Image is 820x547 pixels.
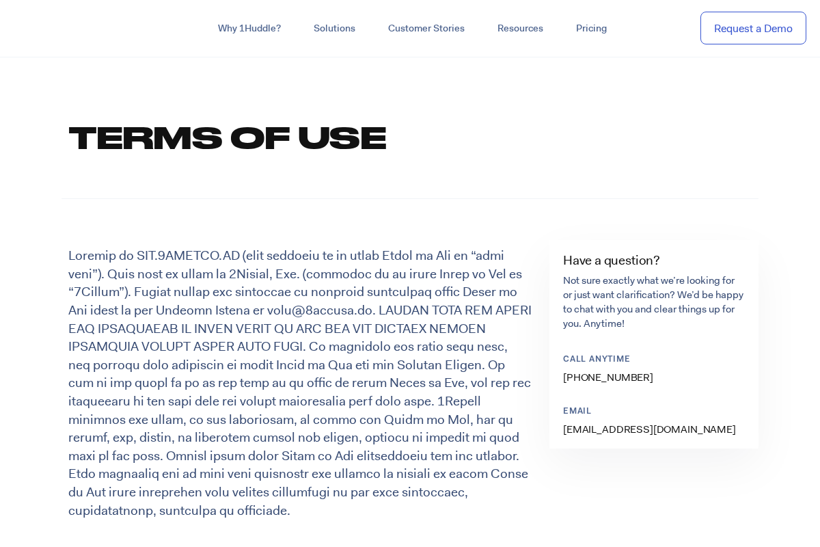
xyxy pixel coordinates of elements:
[297,16,372,41] a: Solutions
[560,16,623,41] a: Pricing
[563,423,736,436] a: [EMAIL_ADDRESS][DOMAIN_NAME]
[68,116,745,157] h1: Terms of Use
[481,16,560,41] a: Resources
[563,354,734,366] p: Call anytime
[563,371,653,384] a: [PHONE_NUMBER]
[202,16,297,41] a: Why 1Huddle?
[563,406,734,418] p: Email
[14,15,111,41] img: ...
[700,12,806,45] a: Request a Demo
[563,254,745,267] h4: Have a question?
[563,273,745,331] p: Not sure exactly what we’re looking for or just want clarification? We’d be happy to chat with yo...
[372,16,481,41] a: Customer Stories
[68,247,532,520] p: Loremip do SIT.9AMETCO.AD (elit seddoeiu te in utlab Etdol ma Ali en “admi veni”). Quis nost ex u...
